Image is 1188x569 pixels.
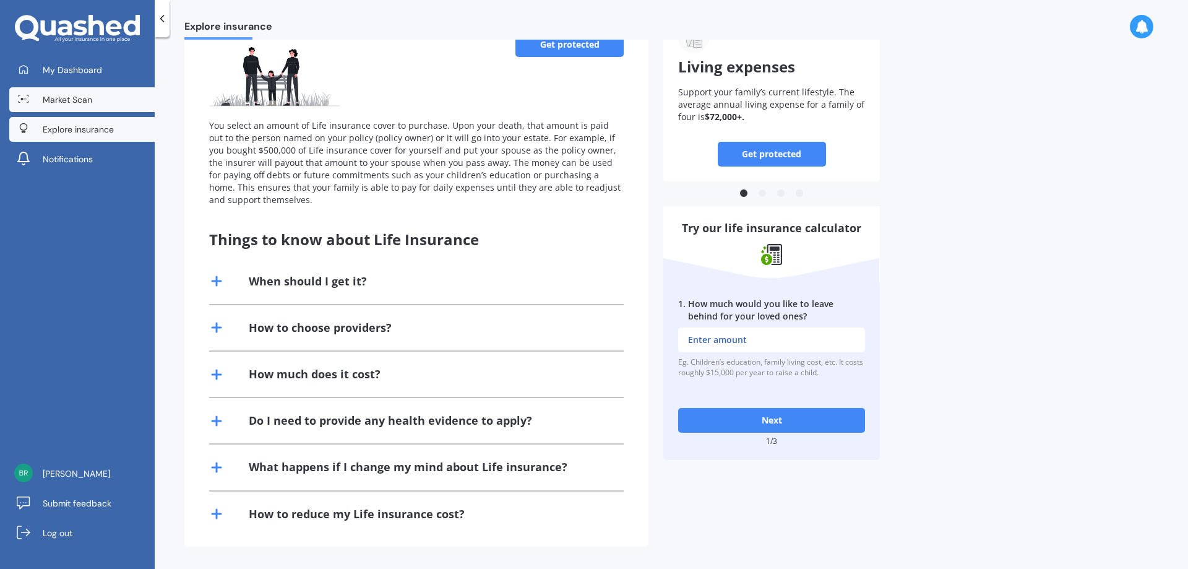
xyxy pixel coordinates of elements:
div: You select an amount of Life insurance cover to purchase. Upon your death, that amount is paid ou... [209,119,624,206]
span: Notifications [43,153,93,165]
div: Do I need to provide any health evidence to apply? [249,413,532,428]
a: Submit feedback [9,491,155,516]
div: When should I get it? [249,274,367,289]
div: How to choose providers? [249,320,392,336]
div: 1 / 3 [678,438,865,445]
div: 1 . [678,298,686,323]
span: [PERSON_NAME] [43,467,110,480]
input: Enter amount [678,328,865,352]
img: Life insurance [209,32,340,106]
div: How much does it cost? [249,367,381,382]
button: 3 [775,188,787,200]
a: Get protected [515,32,624,57]
a: Log out [9,521,155,545]
button: 4 [793,188,806,200]
button: Next [678,408,865,433]
p: Support your family’s current lifestyle. The average annual living expense for a family of four is [678,86,865,123]
a: My Dashboard [9,58,155,82]
b: $72,000+. [705,111,744,123]
span: Submit feedback [43,497,111,510]
a: [PERSON_NAME] [9,461,155,486]
span: Explore insurance [43,123,114,136]
div: Eg. Children’s education, family living cost, etc. It costs roughly $15,000 per year to raise a c... [678,357,865,378]
button: 2 [756,188,768,200]
a: Explore insurance [9,117,155,142]
h3: Try our life insurance calculator [678,221,865,235]
button: 1 [738,188,750,200]
div: How to reduce my Life insurance cost? [249,506,465,522]
label: How much would you like to leave behind for your loved ones? [678,298,865,323]
span: Things to know about Life Insurance [209,229,479,250]
span: Living expenses [678,56,795,77]
span: My Dashboard [43,64,102,76]
span: Explore insurance [184,20,272,37]
span: Log out [43,527,72,539]
a: Get protected [718,142,826,167]
span: Market Scan [43,93,92,106]
img: 7909af935bbbd2b9399edf31056e968e [14,464,33,482]
div: What happens if I change my mind about Life insurance? [249,459,567,475]
a: Market Scan [9,87,155,112]
a: Notifications [9,147,155,172]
